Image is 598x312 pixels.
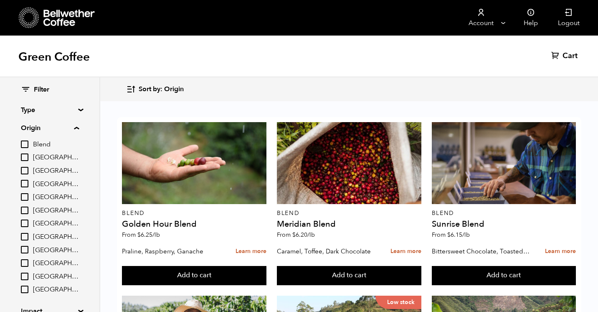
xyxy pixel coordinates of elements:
[432,245,530,258] p: Bittersweet Chocolate, Toasted Marshmallow, Candied Orange, Praline
[21,207,28,214] input: [GEOGRAPHIC_DATA]
[21,286,28,293] input: [GEOGRAPHIC_DATA]
[122,231,160,239] span: From
[307,231,315,239] span: /lb
[277,245,375,258] p: Caramel, Toffee, Dark Chocolate
[21,153,28,161] input: [GEOGRAPHIC_DATA]
[545,243,576,261] a: Learn more
[277,220,421,228] h4: Meridian Blend
[432,220,576,228] h4: Sunrise Blend
[21,167,28,174] input: [GEOGRAPHIC_DATA]
[292,231,315,239] bdi: 6.20
[21,246,28,253] input: [GEOGRAPHIC_DATA]
[21,123,79,133] summary: Origin
[33,140,79,149] span: Blend
[33,285,79,294] span: [GEOGRAPHIC_DATA]
[126,79,184,99] button: Sort by: Origin
[390,243,421,261] a: Learn more
[33,206,79,215] span: [GEOGRAPHIC_DATA]
[33,153,79,162] span: [GEOGRAPHIC_DATA]
[33,166,79,176] span: [GEOGRAPHIC_DATA]
[462,231,470,239] span: /lb
[122,266,266,285] button: Add to cart
[33,259,79,268] span: [GEOGRAPHIC_DATA]
[277,266,421,285] button: Add to cart
[33,219,79,228] span: [GEOGRAPHIC_DATA]
[137,231,160,239] bdi: 6.25
[375,296,421,309] p: Low stock
[277,231,315,239] span: From
[152,231,160,239] span: /lb
[432,231,470,239] span: From
[447,231,451,239] span: $
[236,243,266,261] a: Learn more
[122,245,220,258] p: Praline, Raspberry, Ganache
[447,231,470,239] bdi: 6.15
[122,220,266,228] h4: Golden Hour Blend
[18,49,90,64] h1: Green Coffee
[21,141,28,148] input: Blend
[33,180,79,189] span: [GEOGRAPHIC_DATA]
[34,85,49,95] span: Filter
[21,233,28,240] input: [GEOGRAPHIC_DATA]
[21,180,28,187] input: [GEOGRAPHIC_DATA]
[137,231,141,239] span: $
[33,233,79,242] span: [GEOGRAPHIC_DATA]
[122,210,266,216] p: Blend
[292,231,296,239] span: $
[21,259,28,267] input: [GEOGRAPHIC_DATA]
[21,193,28,201] input: [GEOGRAPHIC_DATA]
[139,85,184,94] span: Sort by: Origin
[33,272,79,281] span: [GEOGRAPHIC_DATA]
[432,266,576,285] button: Add to cart
[563,51,578,61] span: Cart
[21,273,28,280] input: [GEOGRAPHIC_DATA]
[432,210,576,216] p: Blend
[33,193,79,202] span: [GEOGRAPHIC_DATA]
[21,220,28,227] input: [GEOGRAPHIC_DATA]
[551,51,580,61] a: Cart
[277,210,421,216] p: Blend
[33,246,79,255] span: [GEOGRAPHIC_DATA]
[21,105,79,115] summary: Type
